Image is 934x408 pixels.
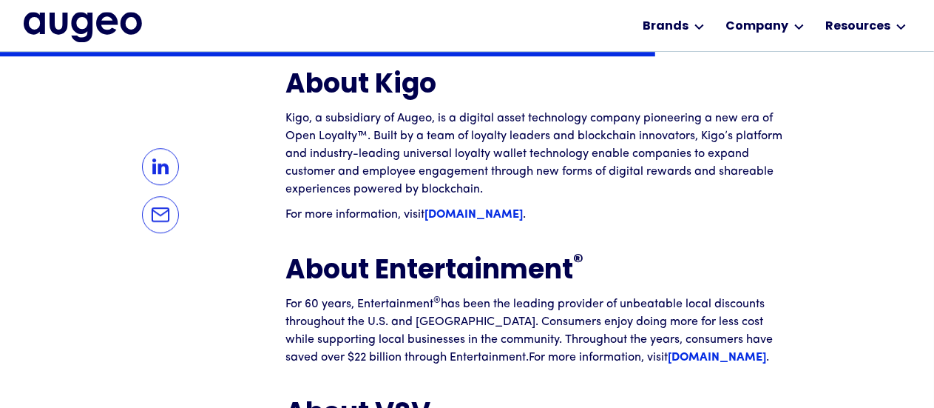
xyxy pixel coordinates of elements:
[286,110,789,198] p: Kigo, a subsidiary of Augeo, is a digital asset technology company pioneering a new era of Open L...
[286,231,789,249] p: ‍
[425,209,524,221] a: [DOMAIN_NAME]
[825,18,890,36] div: Resources
[643,18,688,36] div: Brands
[24,12,142,41] img: Augeo's full logo in midnight blue.
[574,253,584,273] sup: ®
[24,12,142,41] a: home
[669,352,767,364] a: [DOMAIN_NAME]
[286,206,789,224] p: For more information, visit .
[725,18,788,36] div: Company
[286,70,789,102] h2: About Kigo
[434,296,441,305] sup: ®
[286,295,789,367] p: For 60 years, Entertainment has been the leading provider of unbeatable local discounts throughou...
[286,374,789,392] p: ‍
[286,256,789,288] h2: About Entertainment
